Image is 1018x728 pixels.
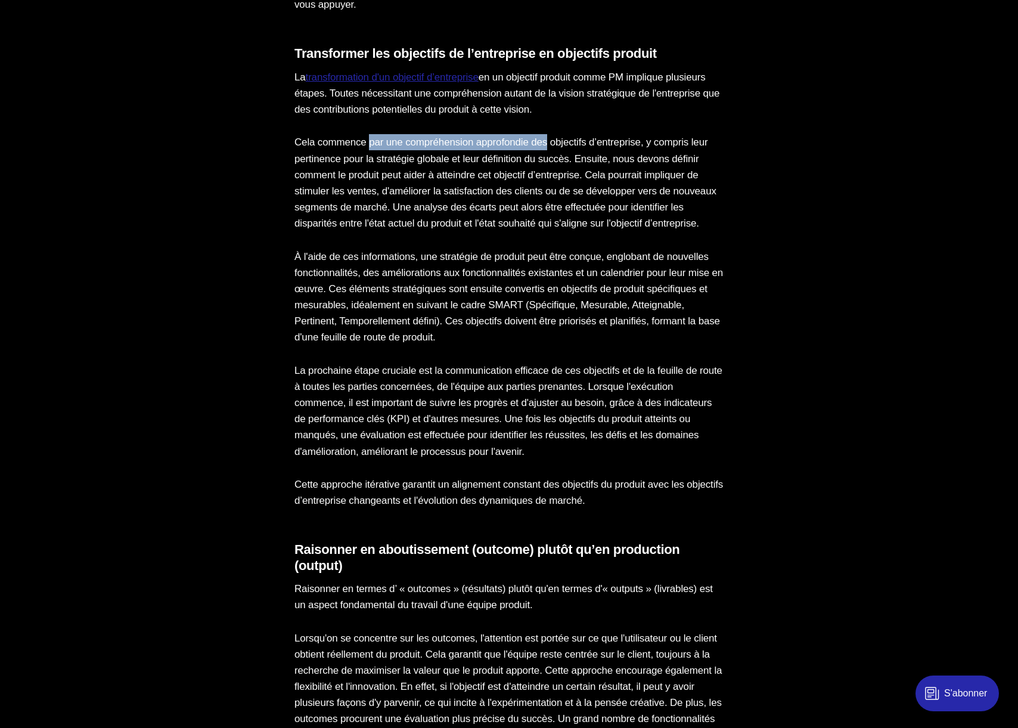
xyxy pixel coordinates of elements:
[294,363,724,460] p: La prochaine étape cruciale est la communication efficace de ces objectifs et de la feuille de ro...
[905,670,1018,728] iframe: portal-trigger
[294,46,724,62] h3: Transformer les objectifs de l’entreprise en objectifs produit
[294,581,724,613] p: Raisonner en termes d’ « outcomes » (résultats) plutôt qu'en termes d'« outputs » (livrables) est...
[294,249,724,346] p: À l'aide de ces informations, une stratégie de produit peut être conçue, englobant de nouvelles f...
[294,69,724,118] p: La en un objectif produit comme PM implique plusieurs étapes. Toutes nécessitant une compréhensio...
[294,542,724,574] h3: Raisonner en aboutissement (outcome) plutôt qu’en production (output)
[294,134,724,231] p: Cela commence par une compréhension approfondie des objectifs d’entreprise, y compris leur pertin...
[306,72,479,83] a: transformation d'un objectif d’entreprise
[294,476,724,509] p: Cette approche itérative garantit un alignement constant des objectifs du produit avec les object...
